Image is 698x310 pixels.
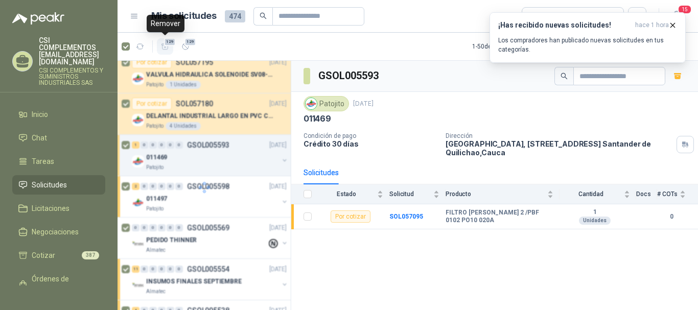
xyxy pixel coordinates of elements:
p: CSI COMPLEMENTOS [EMAIL_ADDRESS][DOMAIN_NAME] [39,37,105,65]
span: Negociaciones [32,226,79,237]
div: Por cotizar [331,210,370,223]
p: Los compradores han publicado nuevas solicitudes en tus categorías. [498,36,677,54]
a: SOL057095 [389,213,423,220]
img: Logo peakr [12,12,64,25]
p: [DATE] [353,99,374,109]
h3: GSOL005593 [318,68,380,84]
a: Tareas [12,152,105,171]
th: Solicitud [389,184,446,204]
span: Chat [32,132,47,144]
span: Cotizar [32,250,55,261]
th: Cantidad [560,184,636,204]
span: hace 1 hora [635,21,669,30]
span: Inicio [32,109,48,120]
th: Producto [446,184,560,204]
th: # COTs [657,184,698,204]
span: Órdenes de Compra [32,273,96,296]
span: Producto [446,190,545,198]
div: Solicitudes [304,167,339,178]
p: Condición de pago [304,132,437,139]
a: Órdenes de Compra [12,269,105,300]
a: Negociaciones [12,222,105,242]
h3: ¡Has recibido nuevas solicitudes! [498,21,631,30]
span: 387 [82,251,99,259]
p: Crédito 30 días [304,139,437,148]
div: Todas [528,11,550,22]
button: 129 [177,38,194,55]
div: 1 - 50 de 311 [472,38,535,55]
span: # COTs [657,190,678,198]
h1: Mis solicitudes [151,9,217,23]
b: 0 [657,212,686,222]
p: Dirección [446,132,672,139]
a: Inicio [12,105,105,124]
button: ¡Has recibido nuevas solicitudes!hace 1 hora Los compradores han publicado nuevas solicitudes en ... [490,12,686,63]
span: Cantidad [560,190,622,198]
b: FILTRO [PERSON_NAME] 2 /PBF 0102 PO10 020A [446,209,553,225]
a: Cotizar387 [12,246,105,265]
p: 011469 [304,113,331,124]
a: Solicitudes [12,175,105,195]
p: CSI COMPLEMENTOS Y SUMINISTROS INDUSTRIALES SAS [39,67,105,86]
img: Company Logo [306,98,317,109]
span: 129 [184,38,196,46]
a: Licitaciones [12,199,105,218]
span: Tareas [32,156,54,167]
span: 129 [164,38,176,46]
button: 15 [667,7,686,26]
div: Unidades [579,217,611,225]
div: Remover [147,15,184,32]
div: Patojito [304,96,349,111]
b: 1 [560,208,630,217]
span: Solicitud [389,190,431,198]
span: Solicitudes [32,179,67,190]
span: 474 [225,10,245,22]
span: search [260,12,267,19]
th: Docs [636,184,657,204]
button: 129 [157,38,173,55]
span: Estado [318,190,375,198]
p: [GEOGRAPHIC_DATA], [STREET_ADDRESS] Santander de Quilichao , Cauca [446,139,672,157]
a: Chat [12,128,105,148]
span: Licitaciones [32,203,69,214]
th: Estado [318,184,389,204]
span: 15 [678,5,692,14]
span: search [561,73,568,80]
